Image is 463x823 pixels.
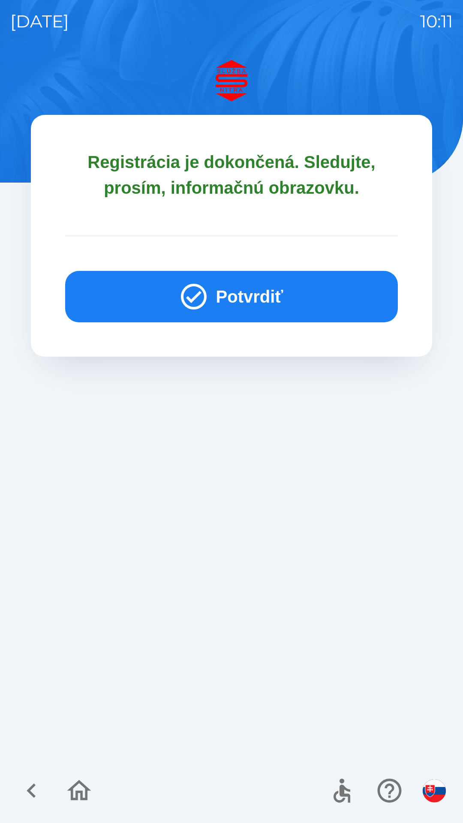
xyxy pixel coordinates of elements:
p: 10:11 [420,9,453,34]
img: sk flag [423,779,446,802]
button: Potvrdiť [65,271,398,322]
p: Registrácia je dokončená. Sledujte, prosím, informačnú obrazovku. [65,149,398,201]
img: Logo [31,60,432,101]
p: [DATE] [10,9,69,34]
